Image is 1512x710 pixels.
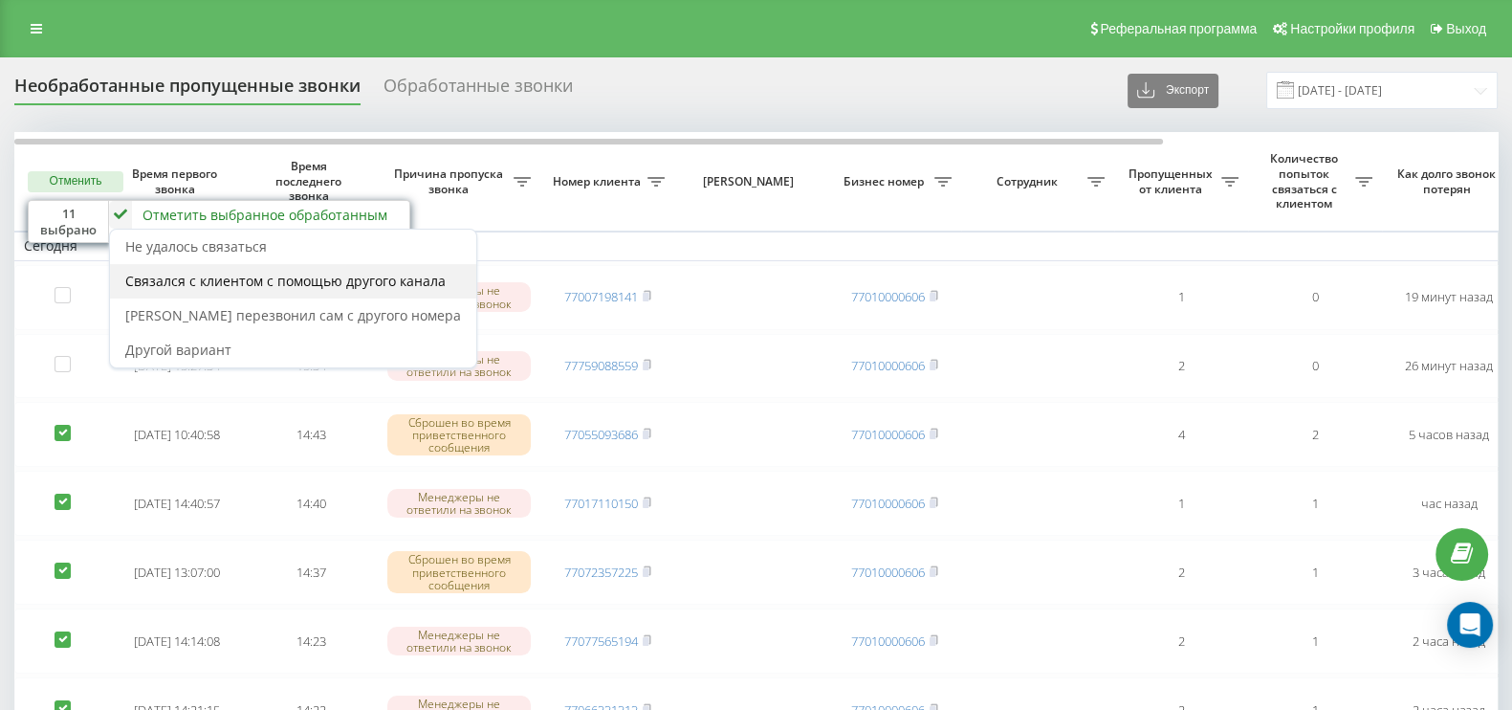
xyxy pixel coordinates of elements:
span: Количество попыток связаться с клиентом [1258,151,1355,211]
td: 1 [1248,471,1382,536]
span: Сотрудник [971,174,1087,189]
a: 77077565194 [564,632,638,650]
span: Номер клиента [550,174,647,189]
td: 1 [1114,471,1248,536]
span: Причина пропуска звонка [387,166,514,196]
td: [DATE] 14:40:57 [110,471,244,536]
td: 2 [1114,540,1248,605]
td: 14:43 [244,402,378,467]
td: 2 [1114,609,1248,674]
span: Не удалось связаться [125,237,267,255]
div: Сброшен во время приветственного сообщения [387,551,531,593]
span: Связался с клиентом с помощью другого канала [125,272,446,290]
span: Выход [1446,21,1486,36]
td: 2 [1248,402,1382,467]
div: Обработанные звонки [383,76,573,105]
td: 0 [1248,334,1382,399]
td: 14:23 [244,609,378,674]
a: 77055093686 [564,426,638,443]
td: 14:40 [244,471,378,536]
td: 1 [1248,609,1382,674]
span: [PERSON_NAME] [690,174,811,189]
span: Время первого звонка [125,166,229,196]
div: 11 выбрано [29,201,109,243]
td: [DATE] 10:40:58 [110,402,244,467]
a: 77007198141 [564,288,638,305]
td: 14:37 [244,540,378,605]
a: 77017110150 [564,495,638,512]
a: 77010000606 [851,288,925,305]
a: 77010000606 [851,632,925,650]
a: 77010000606 [851,357,925,374]
button: Экспорт [1128,74,1218,108]
a: 77010000606 [851,495,925,512]
td: 1 [1114,265,1248,330]
span: Бизнес номер [837,174,934,189]
span: Пропущенных от клиента [1124,166,1221,196]
span: Время последнего звонка [259,159,362,204]
div: Open Intercom Messenger [1447,602,1493,648]
div: Отметить выбранное обработанным [142,206,387,224]
a: 77072357225 [564,564,638,581]
div: Сброшен во время приветственного сообщения [387,414,531,456]
span: Настройки профиля [1290,21,1414,36]
span: [PERSON_NAME] перезвонил сам с другого номера [125,306,461,324]
td: 1 [1248,540,1382,605]
div: Менеджеры не ответили на звонок [387,627,531,655]
span: Другой вариант [125,341,231,359]
td: [DATE] 14:14:08 [110,609,244,674]
div: Менеджеры не ответили на звонок [387,489,531,518]
a: 77759088559 [564,357,638,374]
span: Как долго звонок потерян [1397,166,1501,196]
div: Необработанные пропущенные звонки [14,76,361,105]
td: 2 [1114,334,1248,399]
td: 0 [1248,265,1382,330]
td: 4 [1114,402,1248,467]
a: 77010000606 [851,426,925,443]
span: Реферальная программа [1100,21,1257,36]
td: [DATE] 13:07:00 [110,540,244,605]
a: 77010000606 [851,564,925,581]
button: Отменить [28,171,123,192]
